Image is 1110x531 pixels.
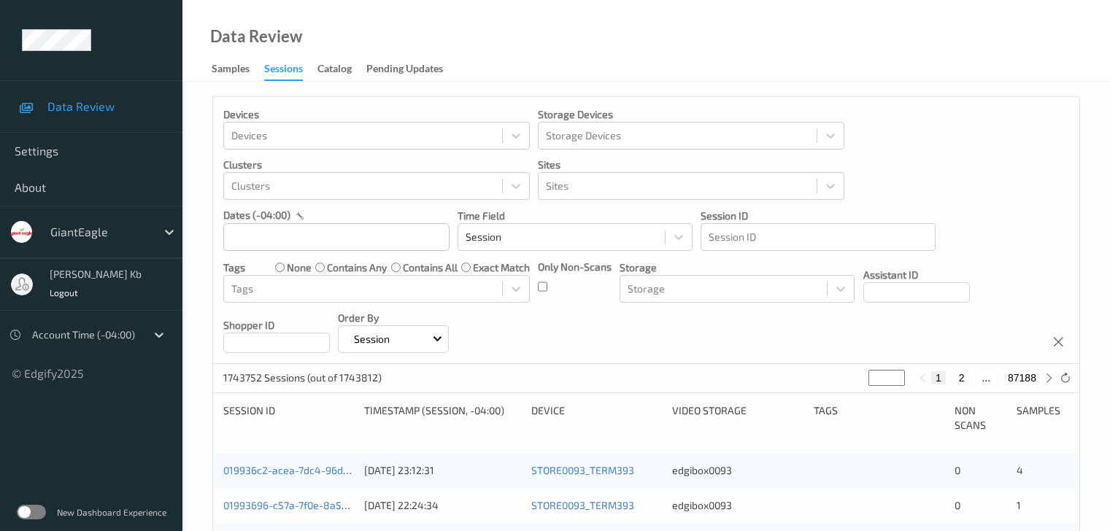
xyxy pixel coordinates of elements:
[210,29,302,44] div: Data Review
[955,499,960,511] span: 0
[349,332,395,346] p: Session
[1017,464,1023,476] span: 4
[223,208,290,222] p: dates (-04:00)
[538,158,844,172] p: Sites
[531,464,634,476] a: STORE0093_TERM393
[672,403,803,433] div: Video Storage
[212,61,250,80] div: Samples
[955,464,960,476] span: 0
[1003,371,1041,384] button: 87188
[223,499,421,511] a: 01993696-c57a-7f0e-8a55-1986ea3e86cb
[317,61,352,80] div: Catalog
[863,268,970,282] p: Assistant ID
[538,260,612,274] p: Only Non-Scans
[264,61,303,81] div: Sessions
[212,59,264,80] a: Samples
[672,463,803,478] div: edgibox0093
[531,403,662,433] div: Device
[1017,403,1069,433] div: Samples
[531,499,634,511] a: STORE0093_TERM393
[977,371,995,384] button: ...
[672,498,803,513] div: edgibox0093
[620,260,855,275] p: Storage
[223,464,423,476] a: 019936c2-acea-7dc4-96d3-0264afe96324
[814,403,944,433] div: Tags
[364,498,521,513] div: [DATE] 22:24:34
[366,59,458,80] a: Pending Updates
[223,158,530,172] p: Clusters
[223,403,354,433] div: Session ID
[403,260,458,275] label: contains all
[327,260,387,275] label: contains any
[264,59,317,81] a: Sessions
[287,260,312,275] label: none
[223,260,245,275] p: Tags
[317,59,366,80] a: Catalog
[338,311,449,325] p: Order By
[458,209,693,223] p: Time Field
[955,371,969,384] button: 2
[1017,499,1021,511] span: 1
[223,107,530,122] p: Devices
[955,403,1007,433] div: Non Scans
[473,260,530,275] label: exact match
[931,371,946,384] button: 1
[538,107,844,122] p: Storage Devices
[364,403,521,433] div: Timestamp (Session, -04:00)
[223,318,330,333] p: Shopper ID
[701,209,936,223] p: Session ID
[364,463,521,478] div: [DATE] 23:12:31
[223,371,382,385] p: 1743752 Sessions (out of 1743812)
[366,61,443,80] div: Pending Updates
